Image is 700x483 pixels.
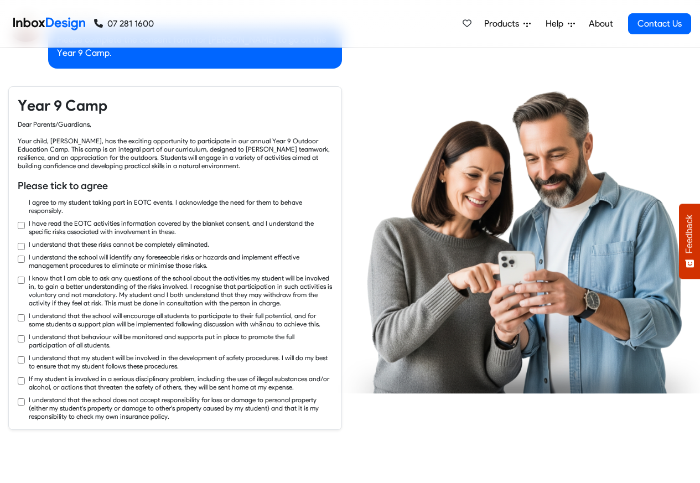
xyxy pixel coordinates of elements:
[18,179,333,193] h6: Please tick to agree
[541,13,579,35] a: Help
[484,17,523,30] span: Products
[18,120,333,170] div: Dear Parents/Guardians, Your child, [PERSON_NAME], has the exciting opportunity to participate in...
[679,204,700,279] button: Feedback - Show survey
[685,215,694,253] span: Feedback
[29,198,333,215] label: I agree to my student taking part in EOTC events. I acknowledge the need for them to behave respo...
[94,17,154,30] a: 07 281 1600
[29,396,333,420] label: I understand that the school does not accept responsibility for loss or damage to personal proper...
[628,13,691,34] a: Contact Us
[546,17,568,30] span: Help
[29,333,333,349] label: I understand that behaviour will be monitored and supports put in place to promote the full parti...
[29,311,333,328] label: I understand that the school will encourage all students to participate to their full potential, ...
[29,253,333,269] label: I understand the school will identify any foreseeable risks or hazards and implement effective ma...
[585,13,616,35] a: About
[29,274,333,307] label: I know that I am able to ask any questions of the school about the activities my student will be ...
[29,354,333,370] label: I understand that my student will be involved in the development of safety procedures. I will do ...
[29,219,333,236] label: I have read the EOTC activities information covered by the blanket consent, and I understand the ...
[18,96,333,116] h4: Year 9 Camp
[29,240,209,248] label: I understand that these risks cannot be completely eliminated.
[480,13,535,35] a: Products
[29,375,333,391] label: If my student is involved in a serious disciplinary problem, including the use of illegal substan...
